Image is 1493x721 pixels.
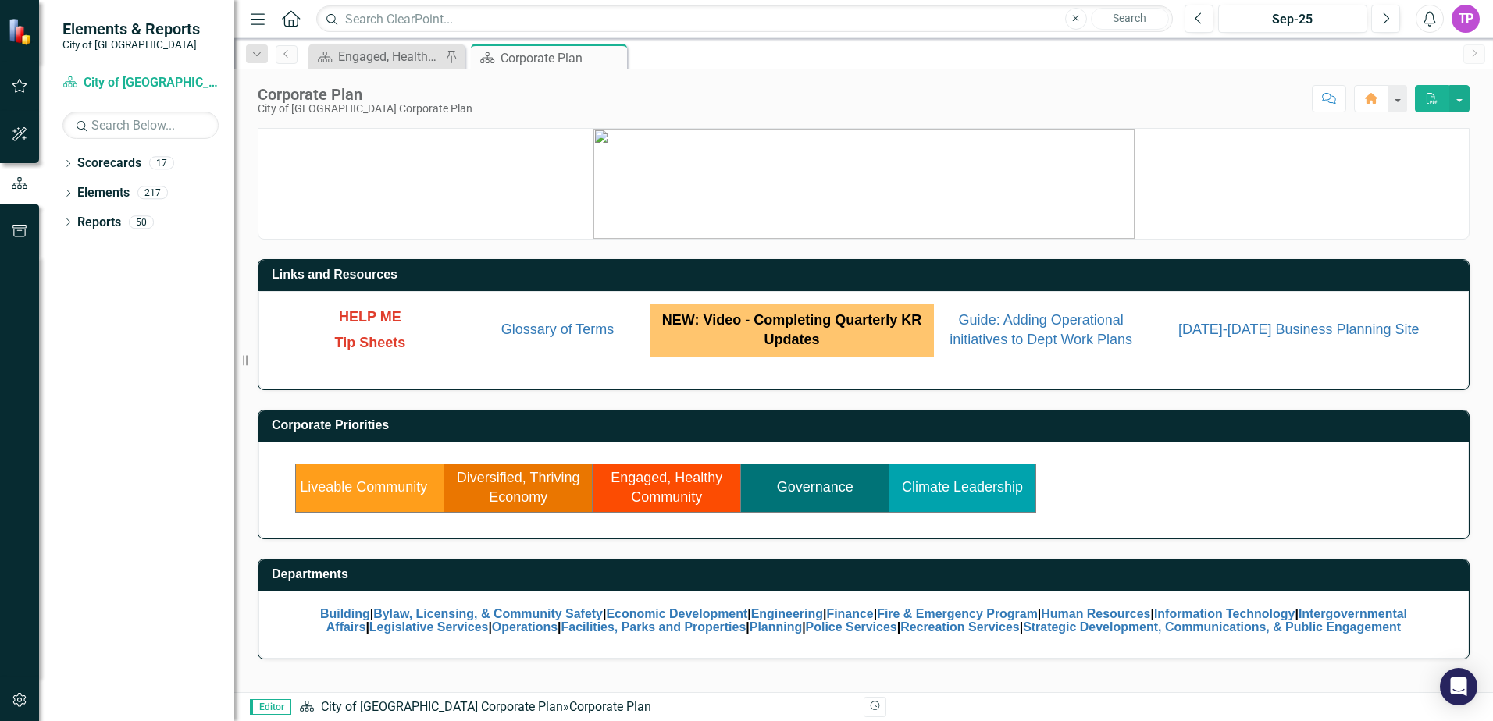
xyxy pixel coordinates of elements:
a: Legislative Services [369,620,489,634]
input: Search Below... [62,112,219,139]
a: Guide: Adding Operational initiatives to Dept Work Plans [950,314,1132,347]
span: Search [1113,12,1146,24]
a: Recreation Services [900,620,1020,634]
span: Tip Sheets [335,335,406,350]
a: Information Technology [1154,607,1295,620]
span: NEW: Video - Completing Quarterly KR Updates [662,312,921,348]
a: Engaged, Healthy Community [312,47,441,66]
div: Corporate Plan [569,699,651,714]
a: Climate Leadership [902,479,1023,495]
a: [DATE]-[DATE] Business Planning Site [1178,321,1419,337]
a: Building [320,607,370,620]
a: Tip Sheets [335,337,406,350]
a: Glossary of Terms [501,321,615,337]
input: Search ClearPoint... [316,5,1173,33]
span: Editor [250,699,291,715]
a: Economic Development [606,607,747,620]
a: City of [GEOGRAPHIC_DATA] Corporate Plan [321,699,563,714]
a: Operations [492,620,558,634]
div: 50 [129,215,154,229]
a: Human Resources [1041,607,1150,620]
div: Corporate Plan [501,48,623,68]
div: 17 [149,157,174,170]
div: Engaged, Healthy Community [338,47,441,66]
button: TP [1452,5,1480,33]
a: Finance [826,607,873,620]
div: 217 [137,186,168,200]
a: Intergovernmental Affairs [326,607,1407,634]
a: Governance [777,479,853,495]
span: Guide: Adding Operational initiatives to Dept Work Plans [950,312,1132,348]
h3: Departments [272,567,1461,581]
a: Facilities, Parks and Properties [561,620,746,634]
div: Corporate Plan [258,86,472,103]
a: Fire & Emergency Program [877,607,1038,620]
span: Elements & Reports [62,20,200,38]
div: City of [GEOGRAPHIC_DATA] Corporate Plan [258,103,472,115]
small: City of [GEOGRAPHIC_DATA] [62,38,200,51]
a: Elements [77,184,130,202]
div: » [299,698,852,716]
div: Open Intercom Messenger [1440,668,1477,705]
a: HELP ME [339,311,401,324]
a: Bylaw, Licensing, & Community Safety [373,607,603,620]
a: Scorecards [77,154,141,172]
span: HELP ME [339,309,401,325]
a: Engaged, Healthy Community [611,470,722,506]
button: Sep-25 [1218,5,1367,33]
a: Liveable Community [300,479,427,495]
a: City of [GEOGRAPHIC_DATA] Corporate Plan [62,74,219,92]
button: Search [1091,8,1169,30]
span: | | | | | | | | | | | | | | | [320,607,1407,634]
a: Police Services [806,620,897,634]
a: NEW: Video - Completing Quarterly KR Updates [662,314,921,347]
a: Engineering [751,607,823,620]
a: Planning [750,620,802,634]
a: Diversified, Thriving Economy [457,470,580,506]
img: ClearPoint Strategy [8,18,35,45]
h3: Links and Resources [272,268,1461,282]
h3: Corporate Priorities [272,418,1461,432]
a: Strategic Development, Communications, & Public Engagement [1023,620,1401,634]
div: Sep-25 [1224,10,1362,29]
a: Reports [77,214,121,232]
